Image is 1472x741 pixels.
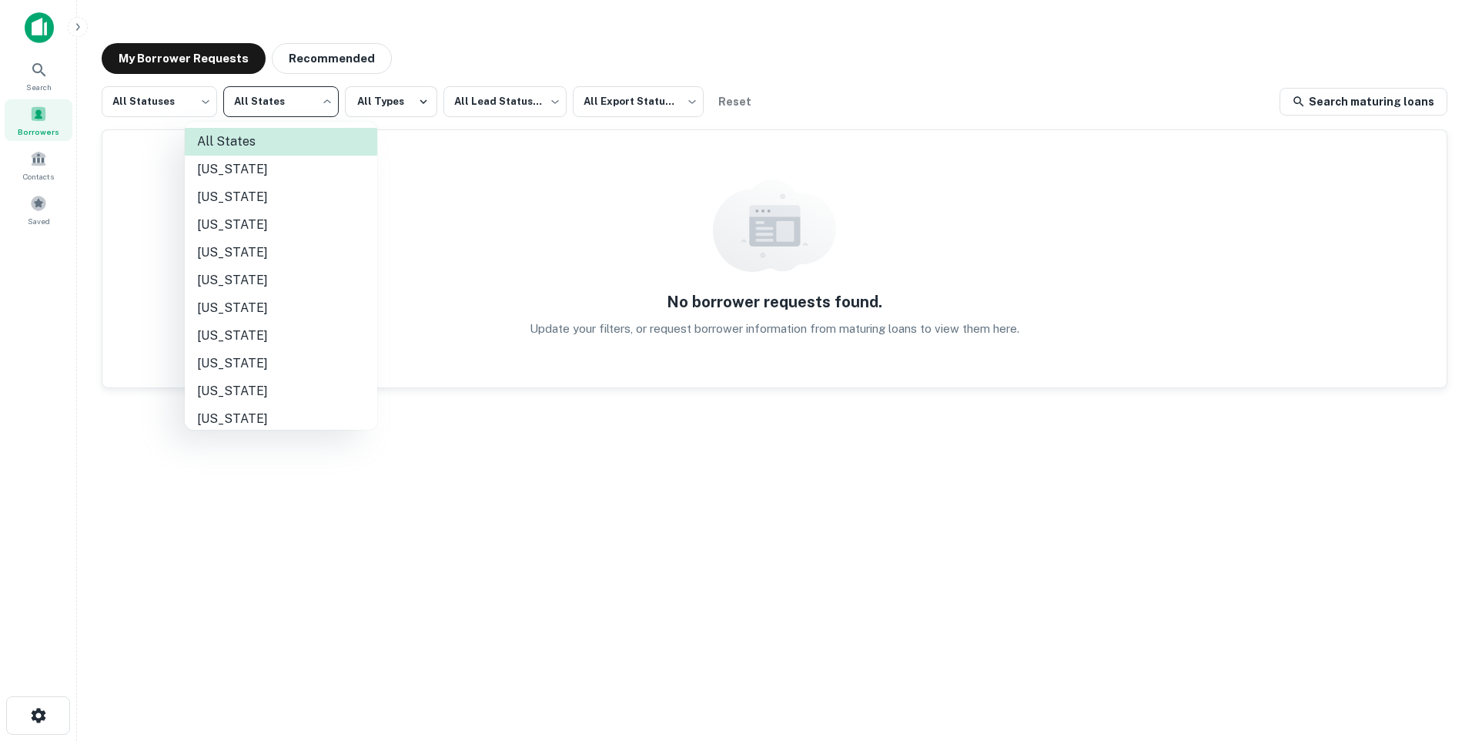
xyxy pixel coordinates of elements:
li: [US_STATE] [185,183,377,211]
li: [US_STATE] [185,322,377,350]
li: [US_STATE] [185,156,377,183]
li: All States [185,128,377,156]
iframe: Chat Widget [1395,618,1472,692]
li: [US_STATE] [185,377,377,405]
li: [US_STATE] [185,267,377,294]
li: [US_STATE] [185,350,377,377]
li: [US_STATE] [185,239,377,267]
li: [US_STATE] [185,405,377,433]
li: [US_STATE] [185,294,377,322]
li: [US_STATE] [185,211,377,239]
